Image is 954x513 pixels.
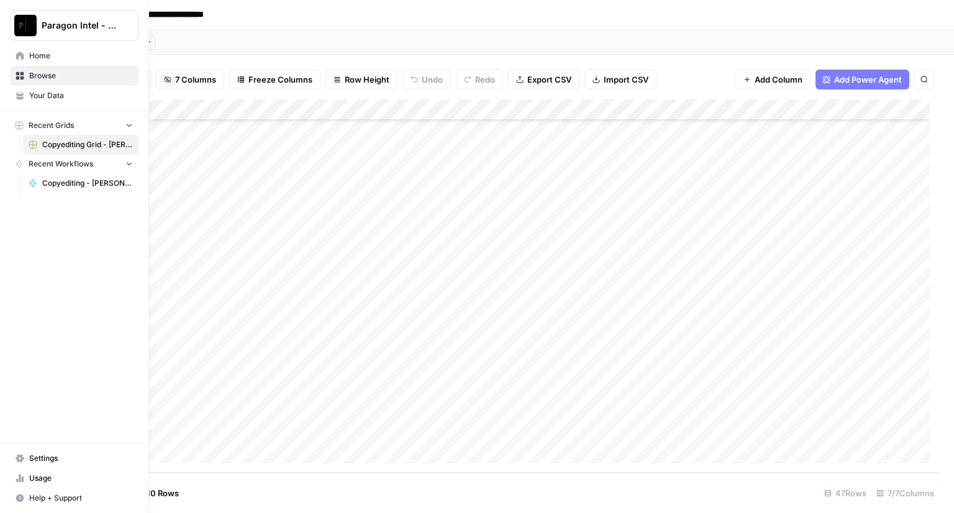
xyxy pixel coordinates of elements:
[527,73,571,86] span: Export CSV
[10,468,139,488] a: Usage
[42,19,117,32] span: Paragon Intel - Copyediting
[735,70,811,89] button: Add Column
[10,488,139,508] button: Help + Support
[156,70,224,89] button: 7 Columns
[10,66,139,86] a: Browse
[229,70,320,89] button: Freeze Columns
[248,73,312,86] span: Freeze Columns
[815,70,909,89] button: Add Power Agent
[604,73,648,86] span: Import CSV
[29,120,74,131] span: Recent Grids
[10,10,139,41] button: Workspace: Paragon Intel - Copyediting
[23,173,139,193] a: Copyediting - [PERSON_NAME]
[29,70,133,81] span: Browse
[819,483,871,503] div: 47 Rows
[10,155,139,173] button: Recent Workflows
[10,448,139,468] a: Settings
[508,70,579,89] button: Export CSV
[325,70,397,89] button: Row Height
[23,135,139,155] a: Copyediting Grid - [PERSON_NAME]
[456,70,503,89] button: Redo
[14,14,37,37] img: Paragon Intel - Copyediting Logo
[29,90,133,101] span: Your Data
[29,50,133,61] span: Home
[10,116,139,135] button: Recent Grids
[834,73,902,86] span: Add Power Agent
[29,493,133,504] span: Help + Support
[871,483,939,503] div: 7/7 Columns
[584,70,656,89] button: Import CSV
[29,473,133,484] span: Usage
[10,86,139,106] a: Your Data
[755,73,802,86] span: Add Column
[42,139,133,150] span: Copyediting Grid - [PERSON_NAME]
[29,453,133,464] span: Settings
[129,487,179,499] span: Add 10 Rows
[42,178,133,189] span: Copyediting - [PERSON_NAME]
[10,46,139,66] a: Home
[175,73,216,86] span: 7 Columns
[475,73,495,86] span: Redo
[345,73,389,86] span: Row Height
[29,158,93,170] span: Recent Workflows
[422,73,443,86] span: Undo
[402,70,451,89] button: Undo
